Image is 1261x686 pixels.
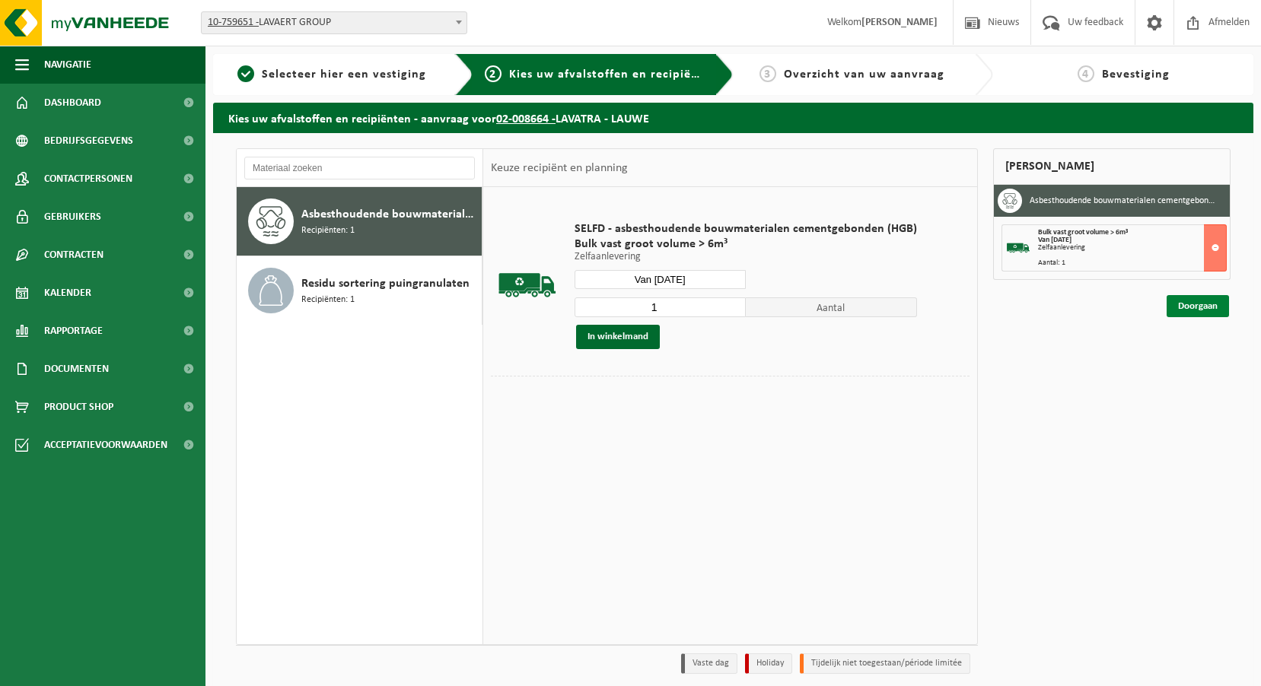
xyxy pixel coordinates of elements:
input: Selecteer datum [575,270,746,289]
button: Residu sortering puingranulaten Recipiënten: 1 [237,256,482,325]
div: Keuze recipiënt en planning [483,149,635,187]
span: Kies uw afvalstoffen en recipiënten [509,68,718,81]
tcxspan: Call 02-008664 - via 3CX [496,113,556,125]
li: Vaste dag [681,653,737,674]
span: 3 [759,65,776,82]
span: Bulk vast groot volume > 6m³ [1038,228,1128,237]
div: Aantal: 1 [1038,259,1226,267]
span: Product Shop [44,388,113,426]
li: Holiday [745,653,792,674]
span: Contactpersonen [44,160,132,198]
span: Selecteer hier een vestiging [262,68,426,81]
span: Rapportage [44,312,103,350]
span: Recipiënten: 1 [301,293,355,307]
span: 1 [237,65,254,82]
strong: [PERSON_NAME] [861,17,938,28]
span: Dashboard [44,84,101,122]
a: Doorgaan [1167,295,1229,317]
span: Documenten [44,350,109,388]
span: Acceptatievoorwaarden [44,426,167,464]
span: Overzicht van uw aanvraag [784,68,944,81]
button: In winkelmand [576,325,660,349]
a: 1Selecteer hier een vestiging [221,65,443,84]
span: Navigatie [44,46,91,84]
button: Asbesthoudende bouwmaterialen cementgebonden (hechtgebonden) Recipiënten: 1 [237,187,482,256]
span: Bevestiging [1102,68,1170,81]
span: Contracten [44,236,103,274]
span: 10-759651 - LAVAERT GROUP [202,12,467,33]
strong: Van [DATE] [1038,236,1072,244]
div: [PERSON_NAME] [993,148,1231,185]
span: Bulk vast groot volume > 6m³ [575,237,917,252]
span: Asbesthoudende bouwmaterialen cementgebonden (hechtgebonden) [301,205,478,224]
span: Bedrijfsgegevens [44,122,133,160]
h2: Kies uw afvalstoffen en recipiënten - aanvraag voor LAVATRA - LAUWE [213,103,1253,132]
tcxspan: Call 10-759651 - via 3CX [208,17,259,28]
span: Gebruikers [44,198,101,236]
h3: Asbesthoudende bouwmaterialen cementgebonden (hechtgebonden) [1030,189,1218,213]
span: 4 [1078,65,1094,82]
span: 10-759651 - LAVAERT GROUP [201,11,467,34]
span: Recipiënten: 1 [301,224,355,238]
span: SELFD - asbesthoudende bouwmaterialen cementgebonden (HGB) [575,221,917,237]
span: 2 [485,65,502,82]
span: Aantal [746,297,917,317]
span: Kalender [44,274,91,312]
p: Zelfaanlevering [575,252,917,262]
span: Residu sortering puingranulaten [301,275,470,293]
li: Tijdelijk niet toegestaan/période limitée [800,653,970,674]
input: Materiaal zoeken [244,157,475,179]
div: Zelfaanlevering [1038,244,1226,252]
